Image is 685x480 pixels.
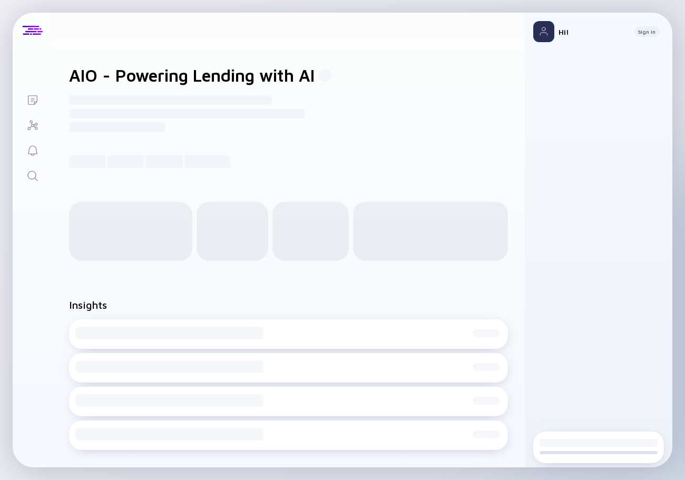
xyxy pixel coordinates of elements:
h1: AIO - Powering Lending with AI [69,65,315,85]
h2: Insights [69,299,107,311]
a: Investor Map [13,112,52,137]
a: Reminders [13,137,52,162]
div: Hi! [559,27,625,36]
button: Sign In [634,26,660,37]
img: Profile Picture [533,21,554,42]
a: Lists [13,86,52,112]
a: Search [13,162,52,188]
